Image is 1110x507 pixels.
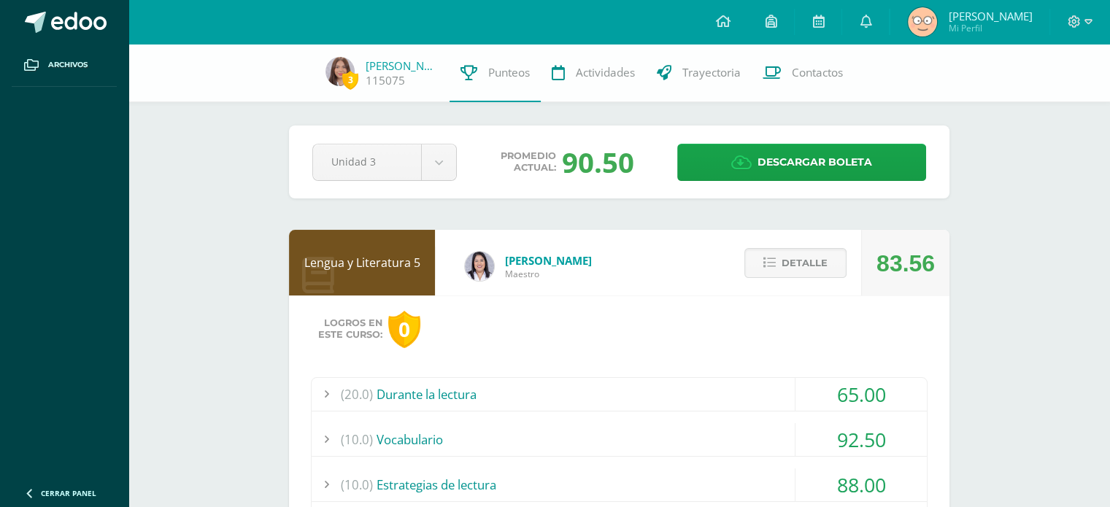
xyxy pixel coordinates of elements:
div: 92.50 [795,423,927,456]
span: Unidad 3 [331,144,403,179]
a: Contactos [752,44,854,102]
div: 88.00 [795,468,927,501]
div: Vocabulario [312,423,927,456]
button: Detalle [744,248,847,278]
span: (10.0) [341,468,373,501]
span: [PERSON_NAME] [505,253,592,268]
img: 57992a7c61bfb1649b44be09b66fa118.png [908,7,937,36]
div: 83.56 [876,231,935,296]
span: [PERSON_NAME] [948,9,1032,23]
a: Unidad 3 [313,144,456,180]
span: Logros en este curso: [318,317,382,341]
span: Cerrar panel [41,488,96,498]
span: Punteos [488,65,530,80]
a: Descargar boleta [677,144,926,181]
div: 90.50 [562,143,634,181]
span: 3 [342,71,358,89]
div: Durante la lectura [312,378,927,411]
span: (10.0) [341,423,373,456]
span: Actividades [576,65,635,80]
div: 65.00 [795,378,927,411]
a: Actividades [541,44,646,102]
a: Punteos [450,44,541,102]
span: Archivos [48,59,88,71]
div: Lengua y Literatura 5 [289,230,435,295]
div: 0 [388,311,420,348]
span: Descargar boleta [758,144,872,180]
a: Archivos [12,44,117,87]
a: Trayectoria [646,44,752,102]
span: Promedio actual: [501,150,556,174]
a: [PERSON_NAME] [366,58,439,73]
span: Detalle [782,249,828,276]
span: Trayectoria [682,65,741,80]
span: Mi Perfil [948,22,1032,34]
a: 115075 [366,73,405,88]
span: Maestro [505,268,592,280]
img: 9a10a3682ffd06735630b4272c98fdbd.png [325,57,355,86]
span: Contactos [792,65,843,80]
span: (20.0) [341,378,373,411]
img: fd1196377973db38ffd7ffd912a4bf7e.png [465,252,494,281]
div: Estrategias de lectura [312,468,927,501]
